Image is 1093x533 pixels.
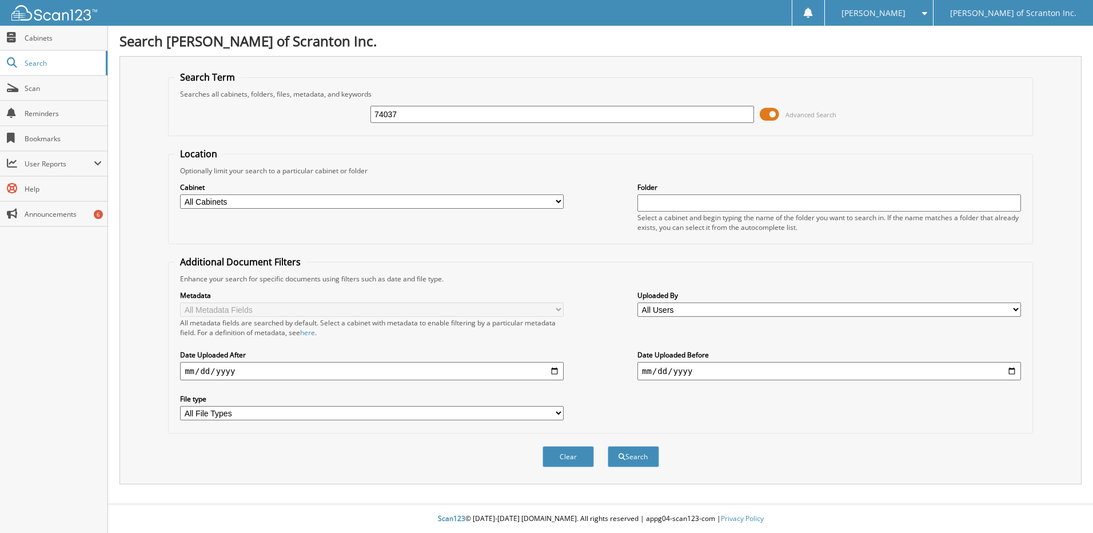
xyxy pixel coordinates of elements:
[25,58,100,68] span: Search
[637,362,1021,380] input: end
[25,209,102,219] span: Announcements
[108,505,1093,533] div: © [DATE]-[DATE] [DOMAIN_NAME]. All rights reserved | appg04-scan123-com |
[180,182,564,192] label: Cabinet
[119,31,1082,50] h1: Search [PERSON_NAME] of Scranton Inc.
[180,362,564,380] input: start
[637,350,1021,360] label: Date Uploaded Before
[174,256,306,268] legend: Additional Document Filters
[950,10,1076,17] span: [PERSON_NAME] of Scranton Inc.
[1036,478,1093,533] iframe: Chat Widget
[542,446,594,467] button: Clear
[637,291,1021,300] label: Uploaded By
[721,514,764,523] a: Privacy Policy
[25,33,102,43] span: Cabinets
[25,134,102,144] span: Bookmarks
[174,166,1027,176] div: Optionally limit your search to a particular cabinet or folder
[180,318,564,337] div: All metadata fields are searched by default. Select a cabinet with metadata to enable filtering b...
[174,89,1027,99] div: Searches all cabinets, folders, files, metadata, and keywords
[608,446,659,467] button: Search
[637,182,1021,192] label: Folder
[25,109,102,118] span: Reminders
[637,213,1021,232] div: Select a cabinet and begin typing the name of the folder you want to search in. If the name match...
[94,210,103,219] div: 6
[11,5,97,21] img: scan123-logo-white.svg
[785,110,836,119] span: Advanced Search
[25,83,102,93] span: Scan
[180,291,564,300] label: Metadata
[180,394,564,404] label: File type
[841,10,905,17] span: [PERSON_NAME]
[174,274,1027,284] div: Enhance your search for specific documents using filters such as date and file type.
[25,184,102,194] span: Help
[300,328,315,337] a: here
[174,71,241,83] legend: Search Term
[174,148,223,160] legend: Location
[438,514,465,523] span: Scan123
[25,159,94,169] span: User Reports
[180,350,564,360] label: Date Uploaded After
